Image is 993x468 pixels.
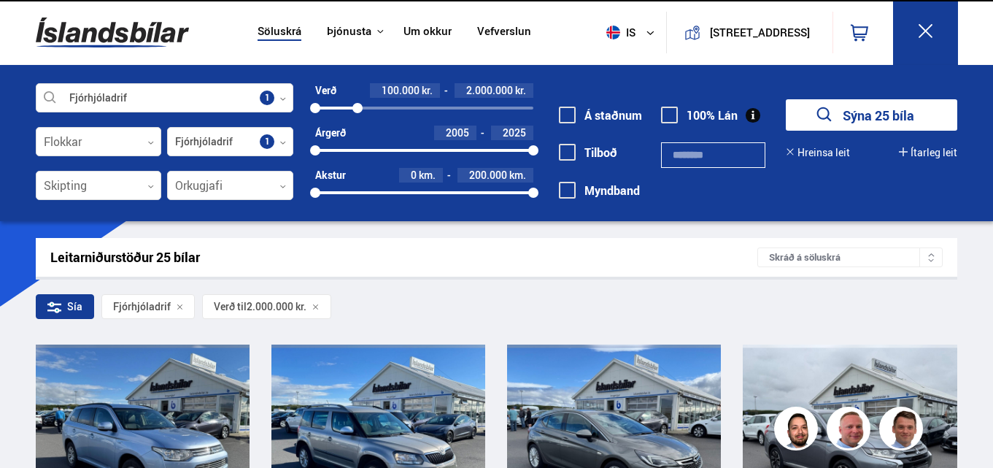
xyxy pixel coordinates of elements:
[786,99,957,131] button: Sýna 25 bíla
[315,169,346,181] div: Akstur
[829,409,873,453] img: siFngHWaQ9KaOqBr.png
[327,25,371,39] button: Þjónusta
[477,25,531,40] a: Vefverslun
[315,85,336,96] div: Verð
[776,409,820,453] img: nhp88E3Fdnt1Opn2.png
[881,409,925,453] img: FbJEzSuNWCJXmdc-.webp
[661,109,738,122] label: 100% Lán
[675,12,824,53] a: [STREET_ADDRESS]
[214,301,247,312] span: Verð til
[382,83,420,97] span: 100.000
[786,147,850,158] button: Hreinsa leit
[559,184,640,197] label: Myndband
[757,248,943,267] div: Skráð á söluskrá
[446,126,469,139] span: 2005
[411,168,417,182] span: 0
[315,127,346,139] div: Árgerð
[419,169,436,181] span: km.
[706,26,814,39] button: [STREET_ADDRESS]
[606,26,620,39] img: svg+xml;base64,PHN2ZyB4bWxucz0iaHR0cDovL3d3dy53My5vcmcvMjAwMC9zdmciIHdpZHRoPSI1MTIiIGhlaWdodD0iNT...
[247,301,306,312] span: 2.000.000 kr.
[36,9,189,56] img: G0Ugv5HjCgRt.svg
[466,83,513,97] span: 2.000.000
[36,294,94,319] div: Sía
[403,25,452,40] a: Um okkur
[559,146,617,159] label: Tilboð
[50,250,758,265] div: Leitarniðurstöður 25 bílar
[899,147,957,158] button: Ítarleg leit
[113,301,171,312] span: Fjórhjóladrif
[600,26,637,39] span: is
[503,126,526,139] span: 2025
[515,85,526,96] span: kr.
[422,85,433,96] span: kr.
[600,11,666,54] button: is
[258,25,301,40] a: Söluskrá
[469,168,507,182] span: 200.000
[509,169,526,181] span: km.
[559,109,642,122] label: Á staðnum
